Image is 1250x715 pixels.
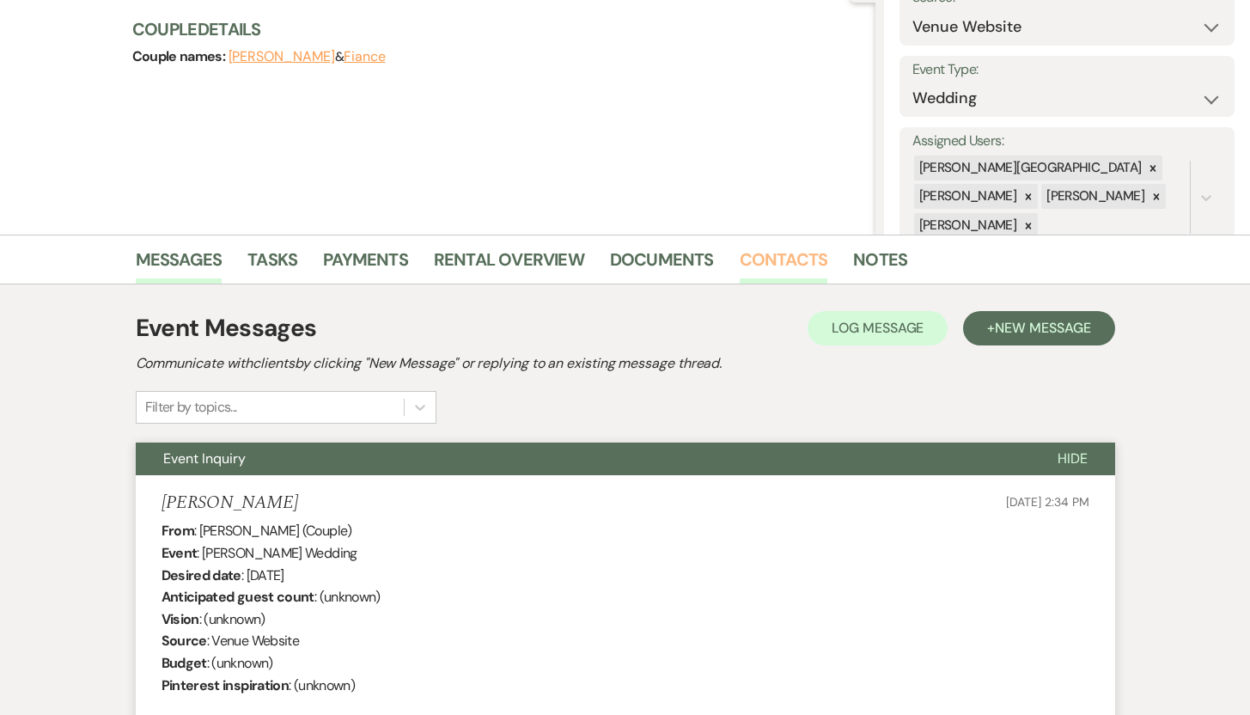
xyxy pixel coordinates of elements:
span: & [229,48,386,65]
div: [PERSON_NAME] [914,213,1020,238]
a: Messages [136,246,223,284]
a: Payments [323,246,408,284]
b: Desired date [162,566,241,584]
div: [PERSON_NAME] [914,184,1020,209]
a: Rental Overview [434,246,584,284]
button: Log Message [808,311,948,345]
h1: Event Messages [136,310,317,346]
div: [PERSON_NAME] [1041,184,1147,209]
div: [PERSON_NAME][GEOGRAPHIC_DATA] [914,156,1144,180]
span: New Message [995,319,1090,337]
span: Hide [1058,449,1088,467]
span: Event Inquiry [163,449,246,467]
span: Log Message [832,319,924,337]
button: +New Message [963,311,1114,345]
button: Event Inquiry [136,443,1030,475]
a: Notes [853,246,907,284]
button: Hide [1030,443,1115,475]
button: Fiance [344,50,386,64]
b: Pinterest inspiration [162,676,290,694]
button: [PERSON_NAME] [229,50,335,64]
span: Couple names: [132,47,229,65]
h2: Communicate with clients by clicking "New Message" or replying to an existing message thread. [136,353,1115,374]
div: Filter by topics... [145,397,237,418]
label: Assigned Users: [912,129,1223,154]
b: Anticipated guest count [162,588,314,606]
h5: [PERSON_NAME] [162,492,298,514]
a: Tasks [247,246,297,284]
span: [DATE] 2:34 PM [1006,494,1088,510]
h3: Couple Details [132,17,858,41]
a: Documents [610,246,714,284]
b: Source [162,632,207,650]
b: Event [162,544,198,562]
b: From [162,522,194,540]
label: Event Type: [912,58,1223,82]
b: Vision [162,610,199,628]
a: Contacts [740,246,828,284]
b: Budget [162,654,207,672]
